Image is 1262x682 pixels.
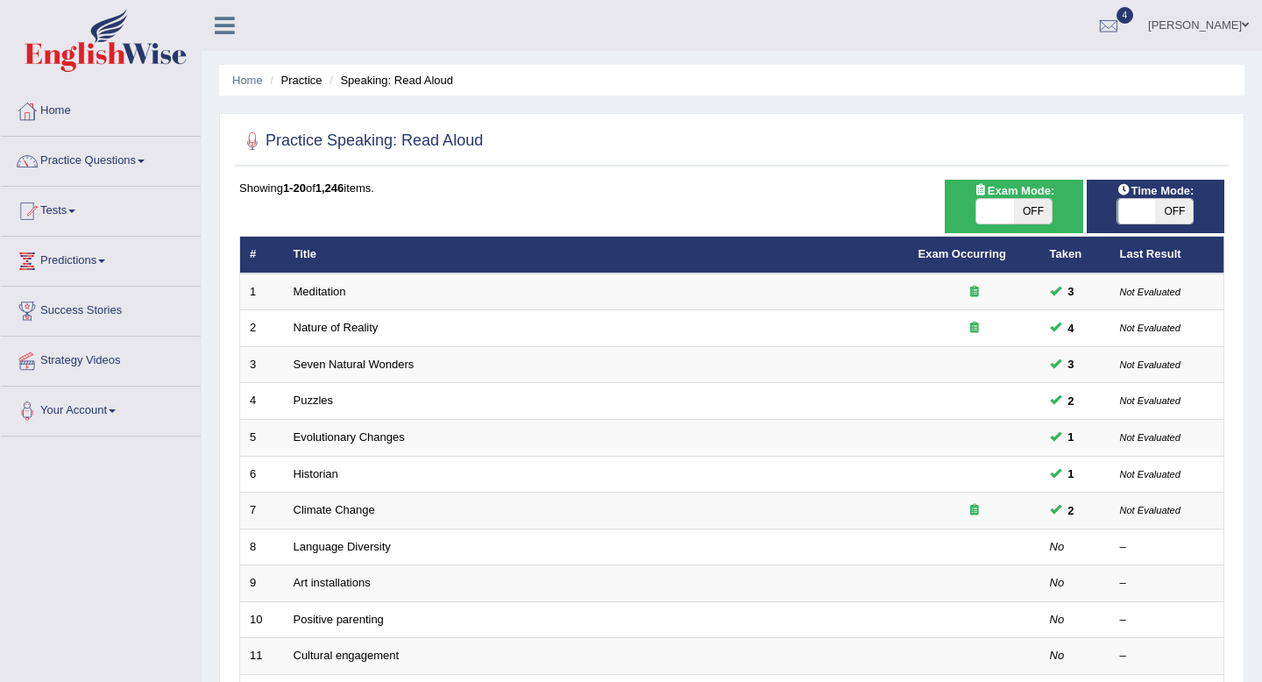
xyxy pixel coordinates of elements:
a: Art installations [294,576,371,589]
div: Showing of items. [239,180,1224,196]
span: You can still take this question [1061,392,1081,410]
td: 8 [240,529,284,565]
span: You can still take this question [1061,355,1081,373]
a: Tests [1,187,201,231]
small: Not Evaluated [1120,469,1180,480]
td: 3 [240,346,284,383]
a: Home [232,74,263,87]
td: 7 [240,493,284,529]
td: 6 [240,456,284,493]
div: – [1120,575,1215,592]
a: Practice Questions [1,137,201,181]
span: Exam Mode: [967,181,1061,200]
small: Not Evaluated [1120,505,1180,515]
div: – [1120,648,1215,664]
a: Puzzles [294,394,334,407]
li: Practice [266,72,322,89]
b: 1-20 [283,181,306,195]
td: 4 [240,383,284,420]
b: 1,246 [315,181,344,195]
td: 5 [240,420,284,457]
td: 10 [240,601,284,638]
a: Your Account [1,387,201,430]
td: 11 [240,638,284,675]
a: Climate Change [294,503,375,516]
a: Evolutionary Changes [294,430,405,444]
a: Seven Natural Wonders [294,358,415,371]
small: Not Evaluated [1120,287,1180,297]
small: Not Evaluated [1120,432,1180,443]
span: OFF [1014,199,1052,224]
a: Positive parenting [294,613,384,626]
td: 2 [240,310,284,347]
span: Time Mode: [1110,181,1201,200]
span: You can still take this question [1061,319,1081,337]
a: Historian [294,467,338,480]
div: Exam occurring question [918,284,1031,301]
span: You can still take this question [1061,465,1081,483]
div: Exam occurring question [918,502,1031,519]
div: Show exams occurring in exams [945,180,1082,233]
a: Strategy Videos [1,337,201,380]
small: Not Evaluated [1120,395,1180,406]
span: OFF [1155,199,1193,224]
a: Home [1,87,201,131]
h2: Practice Speaking: Read Aloud [239,128,483,154]
a: Cultural engagement [294,649,400,662]
em: No [1050,540,1065,553]
a: Meditation [294,285,346,298]
em: No [1050,576,1065,589]
em: No [1050,613,1065,626]
em: No [1050,649,1065,662]
td: 1 [240,274,284,310]
a: Predictions [1,237,201,281]
span: You can still take this question [1061,282,1081,301]
a: Success Stories [1,287,201,330]
span: 4 [1117,7,1134,24]
li: Speaking: Read Aloud [325,72,453,89]
th: # [240,237,284,274]
small: Not Evaluated [1120,359,1180,370]
a: Language Diversity [294,540,391,553]
th: Last Result [1110,237,1224,274]
td: 9 [240,565,284,602]
div: – [1120,612,1215,629]
th: Title [284,237,909,274]
div: Exam occurring question [918,320,1031,337]
small: Not Evaluated [1120,323,1180,333]
span: You can still take this question [1061,501,1081,520]
div: – [1120,539,1215,556]
a: Nature of Reality [294,321,379,334]
th: Taken [1040,237,1110,274]
span: You can still take this question [1061,428,1081,446]
a: Exam Occurring [918,247,1006,260]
